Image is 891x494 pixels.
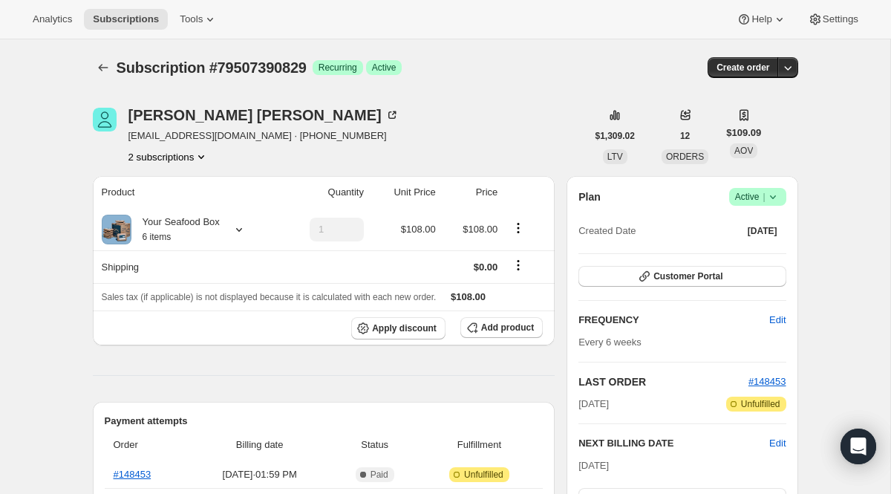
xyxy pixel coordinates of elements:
[93,250,279,283] th: Shipping
[401,224,436,235] span: $108.00
[748,376,786,387] a: #148453
[739,221,786,241] button: [DATE]
[372,62,396,74] span: Active
[666,152,704,162] span: ORDERS
[728,9,795,30] button: Help
[105,429,190,461] th: Order
[734,146,753,156] span: AOV
[180,13,203,25] span: Tools
[726,126,761,140] span: $109.09
[578,266,786,287] button: Customer Portal
[93,176,279,209] th: Product
[460,317,543,338] button: Add product
[319,62,357,74] span: Recurring
[708,57,778,78] button: Create order
[372,322,437,334] span: Apply discount
[117,59,307,76] span: Subscription #79507390829
[102,292,437,302] span: Sales tax (if applicable) is not displayed because it is calculated with each new order.
[769,436,786,451] button: Edit
[114,469,151,480] a: #148453
[93,108,117,131] span: Marie Brooks
[425,438,535,452] span: Fulfillment
[763,191,765,203] span: |
[171,9,226,30] button: Tools
[578,460,609,471] span: [DATE]
[464,469,503,481] span: Unfulfilled
[578,189,601,204] h2: Plan
[595,130,635,142] span: $1,309.02
[841,429,876,464] div: Open Intercom Messenger
[84,9,168,30] button: Subscriptions
[578,397,609,412] span: [DATE]
[578,224,636,238] span: Created Date
[748,374,786,389] button: #148453
[440,176,503,209] th: Price
[128,129,399,143] span: [EMAIL_ADDRESS][DOMAIN_NAME] · [PHONE_NUMBER]
[351,317,446,339] button: Apply discount
[578,313,769,328] h2: FREQUENCY
[587,126,644,146] button: $1,309.02
[24,9,81,30] button: Analytics
[735,189,780,204] span: Active
[741,398,780,410] span: Unfulfilled
[105,414,544,429] h2: Payment attempts
[481,322,534,334] span: Add product
[671,126,699,146] button: 12
[506,220,530,236] button: Product actions
[368,176,440,209] th: Unit Price
[93,57,114,78] button: Subscriptions
[131,215,220,244] div: Your Seafood Box
[578,374,748,389] h2: LAST ORDER
[195,438,325,452] span: Billing date
[506,257,530,273] button: Shipping actions
[748,225,777,237] span: [DATE]
[33,13,72,25] span: Analytics
[371,469,388,481] span: Paid
[751,13,771,25] span: Help
[578,337,642,348] span: Every 6 weeks
[128,108,399,123] div: [PERSON_NAME] [PERSON_NAME]
[769,313,786,328] span: Edit
[128,149,209,164] button: Product actions
[93,13,159,25] span: Subscriptions
[717,62,769,74] span: Create order
[799,9,867,30] button: Settings
[195,467,325,482] span: [DATE] · 01:59 PM
[653,270,722,282] span: Customer Portal
[823,13,858,25] span: Settings
[143,232,172,242] small: 6 items
[680,130,690,142] span: 12
[451,291,486,302] span: $108.00
[607,152,623,162] span: LTV
[334,438,416,452] span: Status
[578,436,769,451] h2: NEXT BILLING DATE
[102,215,131,244] img: product img
[279,176,368,209] th: Quantity
[463,224,497,235] span: $108.00
[760,308,794,332] button: Edit
[474,261,498,273] span: $0.00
